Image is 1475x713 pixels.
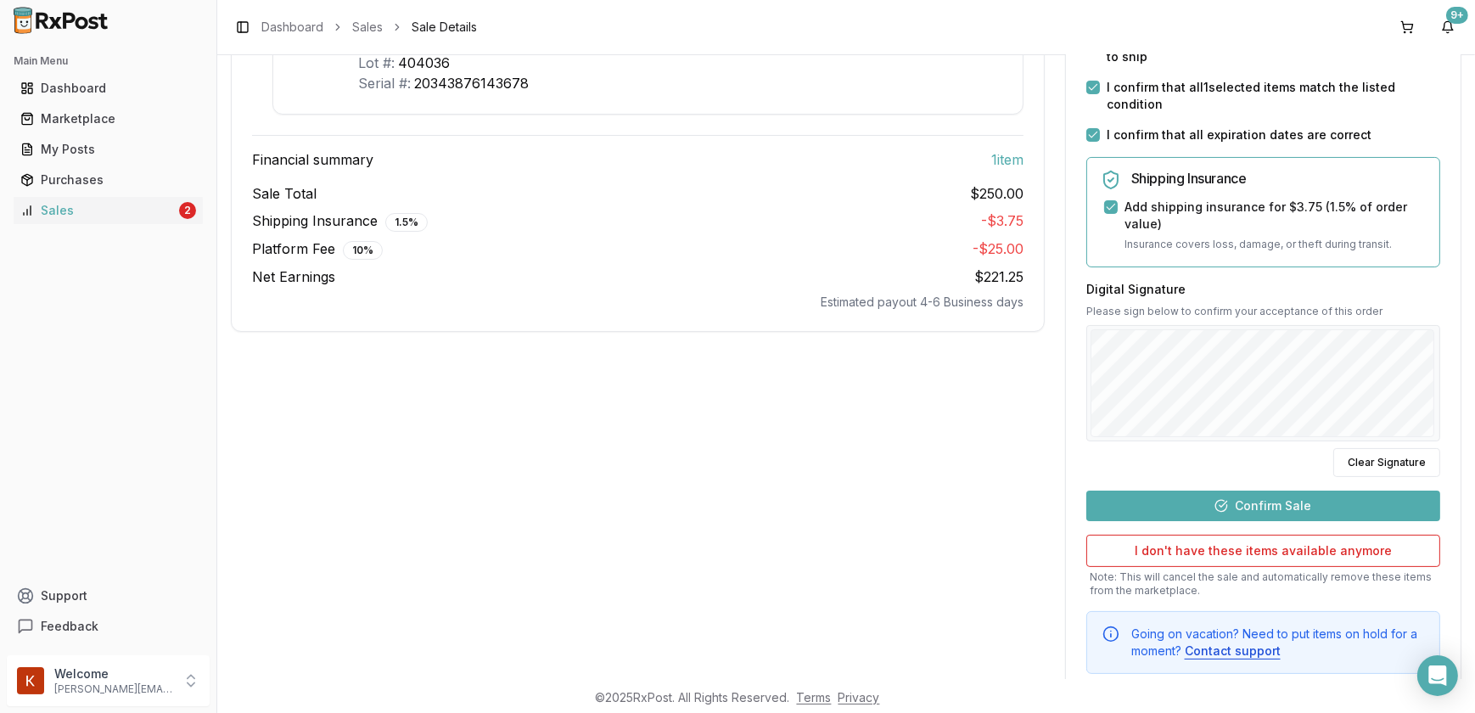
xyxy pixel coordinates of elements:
button: Purchases [7,166,210,194]
h5: Shipping Insurance [1131,171,1426,185]
a: Privacy [838,690,880,705]
nav: breadcrumb [261,19,477,36]
button: I don't have these items available anymore [1086,535,1440,567]
p: Please sign below to confirm your acceptance of this order [1086,305,1440,318]
span: Shipping Insurance [252,211,428,232]
span: Financial summary [252,149,373,170]
span: 1 item [991,149,1024,170]
button: Clear Signature [1333,448,1440,477]
div: Marketplace [20,110,196,127]
label: I confirm that all 1 selected items match the listed condition [1107,79,1440,113]
button: Support [7,581,210,611]
button: My Posts [7,136,210,163]
a: Marketplace [14,104,203,134]
button: Dashboard [7,75,210,102]
div: 2 [179,202,196,219]
p: Note: This will cancel the sale and automatically remove these items from the marketplace. [1086,570,1440,598]
img: User avatar [17,667,44,694]
button: Sales2 [7,197,210,224]
div: Purchases [20,171,196,188]
a: Terms [797,690,832,705]
span: Feedback [41,618,98,635]
a: Purchases [14,165,203,195]
button: Feedback [7,611,210,642]
div: 1.5 % [385,213,428,232]
h2: Main Menu [14,54,203,68]
span: $250.00 [970,183,1024,204]
div: Lot #: [358,53,395,73]
p: [PERSON_NAME][EMAIL_ADDRESS][DOMAIN_NAME] [54,682,172,696]
p: Insurance covers loss, damage, or theft during transit. [1124,236,1426,253]
span: - $3.75 [981,212,1024,229]
div: Dashboard [20,80,196,97]
a: Dashboard [14,73,203,104]
div: Going on vacation? Need to put items on hold for a moment? [1131,626,1426,660]
button: Marketplace [7,105,210,132]
span: $221.25 [974,268,1024,285]
div: Serial #: [358,73,411,93]
div: 10 % [343,241,383,260]
div: 9+ [1446,7,1468,24]
a: Dashboard [261,19,323,36]
span: Sale Details [412,19,477,36]
a: Sales [352,19,383,36]
p: Welcome [54,665,172,682]
div: Open Intercom Messenger [1417,655,1458,696]
label: Add shipping insurance for $3.75 ( 1.5 % of order value) [1124,199,1426,233]
div: 20343876143678 [414,73,529,93]
a: Sales2 [14,195,203,226]
div: My Posts [20,141,196,158]
span: Net Earnings [252,267,335,287]
h3: Digital Signature [1086,281,1440,298]
button: Contact support [1185,643,1281,660]
a: My Posts [14,134,203,165]
span: - $25.00 [973,240,1024,257]
span: Sale Total [252,183,317,204]
div: Estimated payout 4-6 Business days [252,294,1024,311]
button: Confirm Sale [1086,491,1440,521]
button: 9+ [1434,14,1461,41]
img: RxPost Logo [7,7,115,34]
label: I confirm that all expiration dates are correct [1107,126,1371,143]
div: 404036 [398,53,450,73]
span: Platform Fee [252,239,383,260]
div: Sales [20,202,176,219]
